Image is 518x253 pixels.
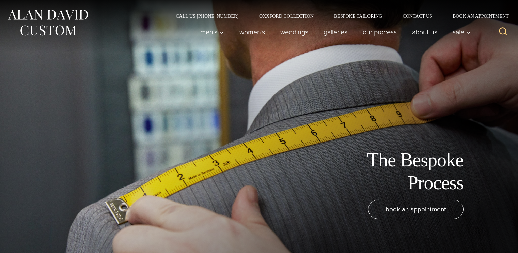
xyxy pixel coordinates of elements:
a: Oxxford Collection [249,14,324,18]
a: Contact Us [392,14,442,18]
a: Women’s [232,25,273,39]
h1: The Bespoke Process [310,149,464,194]
a: Our Process [355,25,405,39]
a: Call Us [PHONE_NUMBER] [166,14,249,18]
a: Bespoke Tailoring [324,14,392,18]
nav: Primary Navigation [193,25,475,39]
a: Book an Appointment [442,14,511,18]
button: View Search Form [495,24,511,40]
span: book an appointment [386,204,446,214]
img: Alan David Custom [7,8,89,38]
a: book an appointment [368,200,464,219]
span: Men’s [200,29,224,35]
a: weddings [273,25,316,39]
a: About Us [405,25,445,39]
span: Sale [453,29,471,35]
nav: Secondary Navigation [166,14,511,18]
a: Galleries [316,25,355,39]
